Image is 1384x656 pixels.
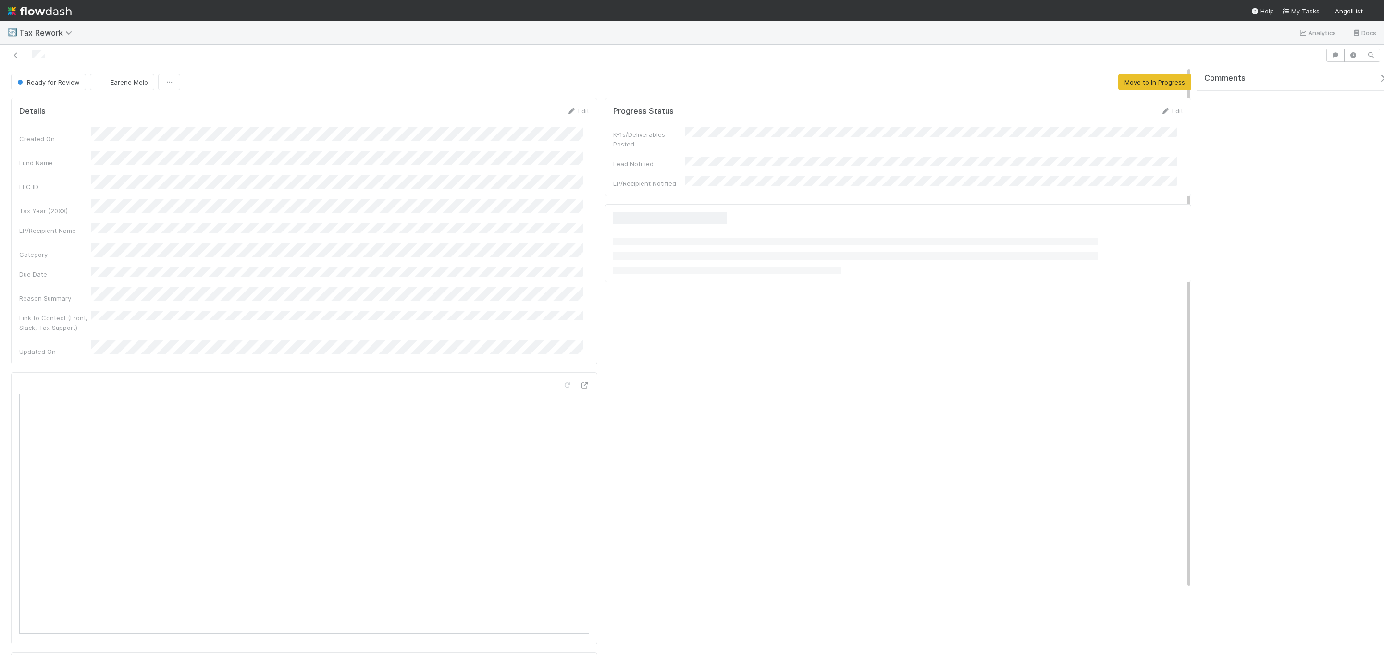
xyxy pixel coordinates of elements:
[111,78,148,86] span: Earene Melo
[1367,7,1376,16] img: avatar_bc42736a-3f00-4d10-a11d-d22e63cdc729.png
[19,182,91,192] div: LLC ID
[8,28,17,36] span: 🔄
[90,74,154,90] button: Earene Melo
[613,107,674,116] h5: Progress Status
[1161,107,1183,115] a: Edit
[19,107,46,116] h5: Details
[19,347,91,356] div: Updated On
[1335,7,1363,15] span: AngelList
[1282,6,1320,16] a: My Tasks
[613,159,685,169] div: Lead Notified
[19,28,77,37] span: Tax Rework
[19,134,91,144] div: Created On
[613,179,685,188] div: LP/Recipient Notified
[613,130,685,149] div: K-1s/Deliverables Posted
[98,77,108,87] img: avatar_bc42736a-3f00-4d10-a11d-d22e63cdc729.png
[1298,27,1336,38] a: Analytics
[19,313,91,332] div: Link to Context (Front, Slack, Tax Support)
[1204,73,1246,83] span: Comments
[1251,6,1274,16] div: Help
[15,78,80,86] span: Ready for Review
[19,158,91,168] div: Fund Name
[19,250,91,259] div: Category
[8,3,72,19] img: logo-inverted-e16ddd16eac7371096b0.svg
[19,269,91,279] div: Due Date
[11,74,86,90] button: Ready for Review
[567,107,589,115] a: Edit
[1352,27,1376,38] a: Docs
[1282,7,1320,15] span: My Tasks
[1118,74,1191,90] button: Move to In Progress
[19,226,91,235] div: LP/Recipient Name
[19,293,91,303] div: Reason Summary
[19,206,91,216] div: Tax Year (20XX)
